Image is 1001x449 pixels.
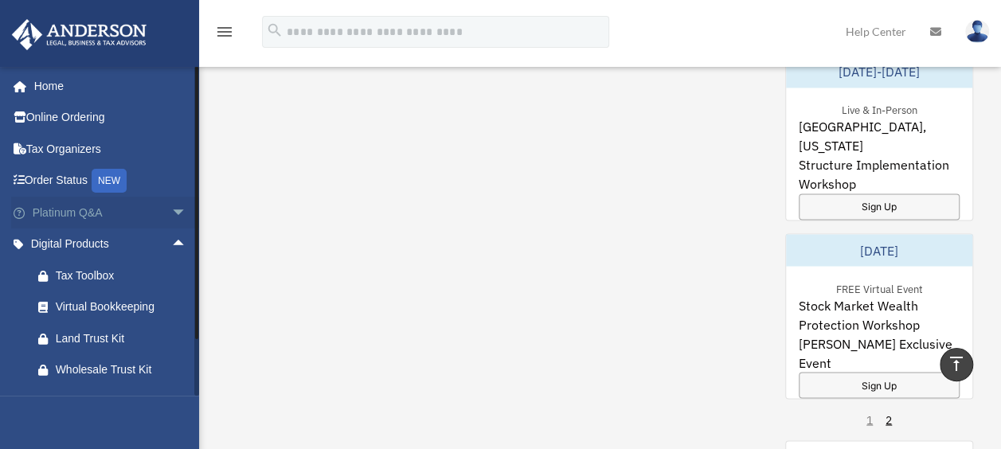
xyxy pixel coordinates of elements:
[56,329,191,349] div: Land Trust Kit
[786,56,972,88] div: [DATE]-[DATE]
[799,334,960,372] span: [PERSON_NAME] Exclusive Event
[11,102,211,134] a: Online Ordering
[56,266,191,286] div: Tax Toolbox
[799,155,960,193] span: Structure Implementation Workshop
[22,260,211,291] a: Tax Toolbox
[823,279,936,295] div: FREE Virtual Event
[171,385,203,418] span: arrow_drop_up
[11,133,211,165] a: Tax Organizers
[11,165,211,197] a: Order StatusNEW
[799,193,960,220] a: Sign Up
[56,360,191,380] div: Wholesale Trust Kit
[22,291,211,323] a: Virtual Bookkeeping
[11,197,211,228] a: Platinum Q&Aarrow_drop_down
[56,297,191,317] div: Virtual Bookkeeping
[171,228,203,261] span: arrow_drop_up
[829,100,930,117] div: Live & In-Person
[215,22,234,41] i: menu
[92,169,127,193] div: NEW
[786,234,972,266] div: [DATE]
[22,322,211,354] a: Land Trust Kit
[799,295,960,334] span: Stock Market Wealth Protection Workshop
[266,21,283,39] i: search
[947,354,966,373] i: vertical_align_top
[22,354,211,386] a: Wholesale Trust Kit
[215,28,234,41] a: menu
[11,385,211,417] a: My Entitiesarrow_drop_up
[11,228,211,260] a: Digital Productsarrow_drop_up
[799,372,960,398] a: Sign Up
[11,70,203,102] a: Home
[799,117,960,155] span: [GEOGRAPHIC_DATA], [US_STATE]
[965,20,989,43] img: User Pic
[171,197,203,229] span: arrow_drop_down
[7,19,151,50] img: Anderson Advisors Platinum Portal
[940,348,973,381] a: vertical_align_top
